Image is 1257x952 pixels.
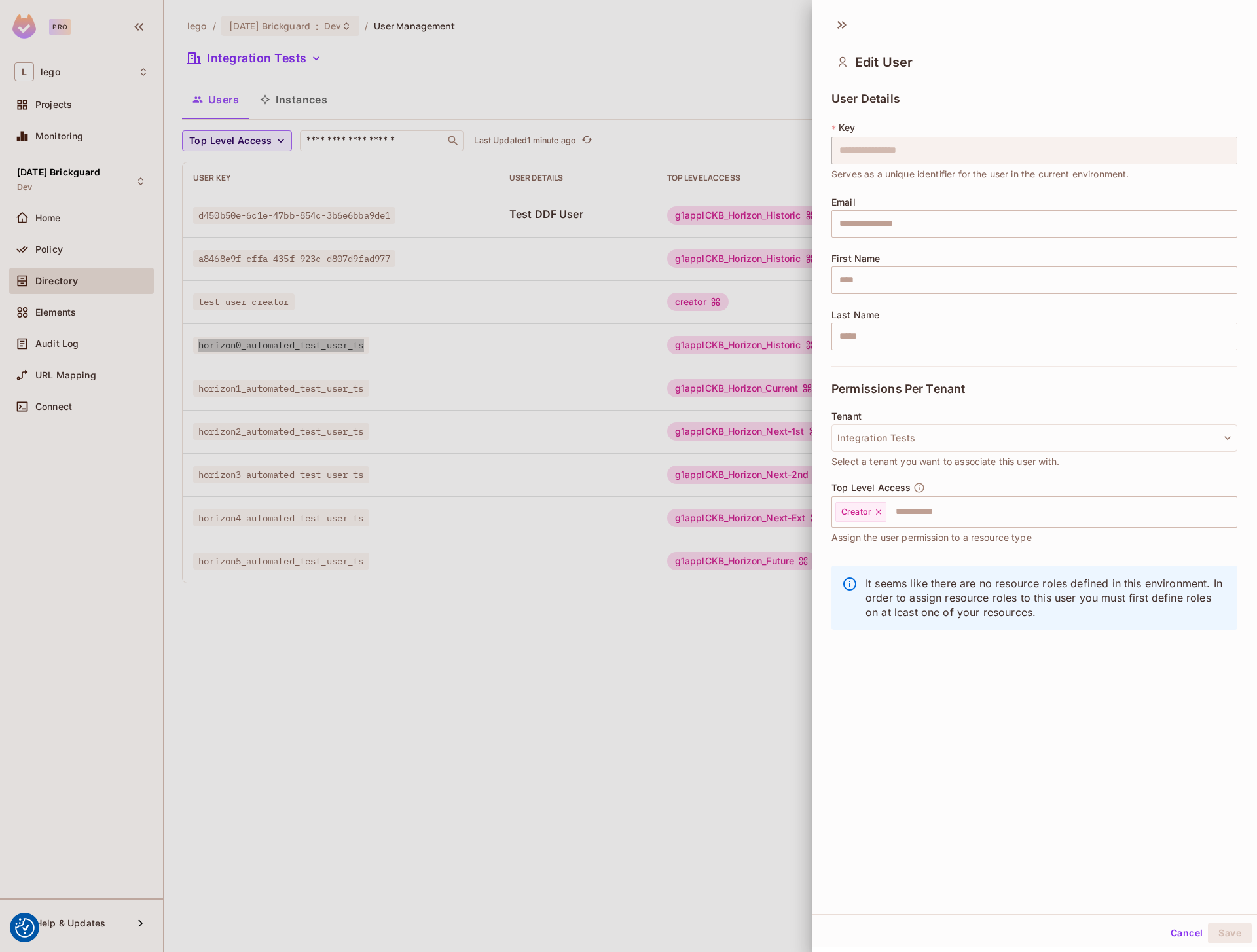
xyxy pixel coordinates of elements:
button: Save [1208,923,1252,943]
span: Email [831,197,856,208]
img: Revisit consent button [15,918,35,938]
span: Serves as a unique identifier for the user in the current environment. [831,167,1129,181]
div: Creator [835,502,886,522]
button: Cancel [1165,923,1208,943]
span: Tenant [831,411,862,422]
span: Permissions Per Tenant [831,382,965,395]
span: Top Level Access [831,483,911,493]
span: Last Name [831,310,879,320]
span: Assign the user permission to a resource type [831,530,1032,545]
button: Integration Tests [831,424,1237,452]
span: Creator [841,507,871,517]
button: Open [1230,510,1233,513]
button: Consent Preferences [15,918,35,938]
span: Select a tenant you want to associate this user with. [831,454,1059,469]
span: First Name [831,253,881,264]
span: Edit User [855,54,913,70]
span: User Details [831,92,900,105]
span: Key [839,122,855,133]
p: It seems like there are no resource roles defined in this environment. In order to assign resourc... [865,576,1227,619]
